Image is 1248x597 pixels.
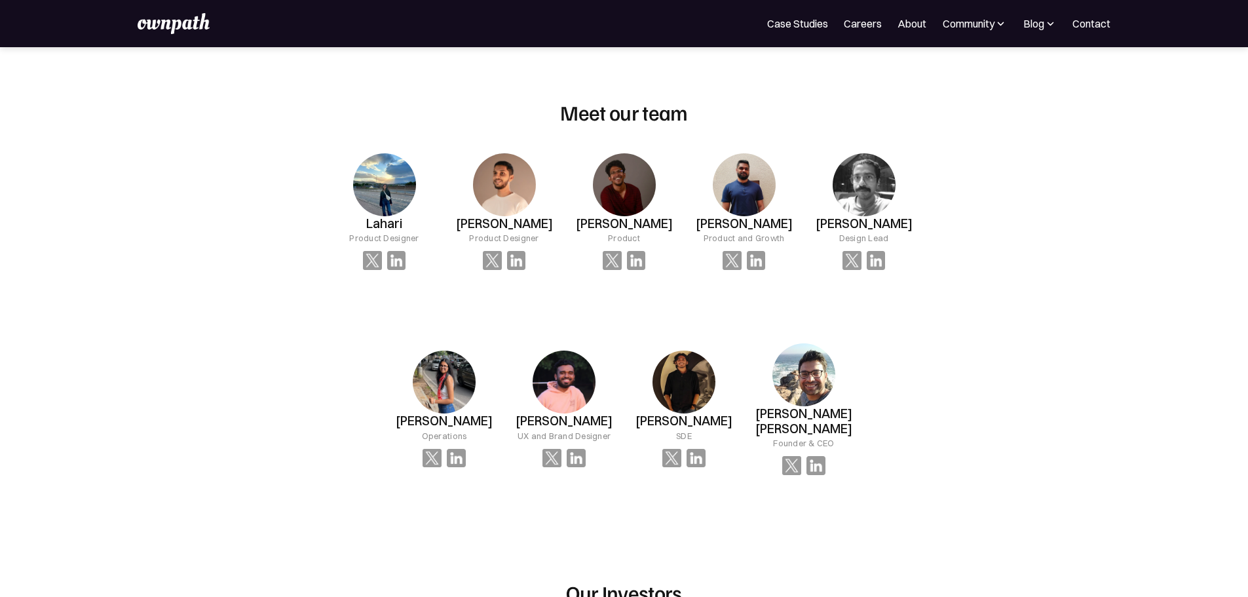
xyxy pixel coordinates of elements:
[1023,16,1044,31] div: Blog
[839,231,889,244] div: Design Lead
[608,231,640,244] div: Product
[469,231,539,244] div: Product Designer
[844,16,882,31] a: Careers
[456,216,553,231] h3: [PERSON_NAME]
[898,16,926,31] a: About
[635,414,732,429] h3: [PERSON_NAME]
[349,231,419,244] div: Product Designer
[676,429,692,442] div: SDE
[1072,16,1110,31] a: Contact
[396,414,493,429] h3: [PERSON_NAME]
[704,231,785,244] div: Product and Growth
[744,406,864,436] h3: [PERSON_NAME] [PERSON_NAME]
[943,16,994,31] div: Community
[366,216,402,231] h3: Lahari
[560,100,688,125] h2: Meet our team
[518,429,611,442] div: UX and Brand Designer
[773,436,834,450] div: Founder & CEO
[942,16,1007,31] div: Community
[816,216,913,231] h3: [PERSON_NAME]
[1023,16,1057,31] div: Blog
[767,16,828,31] a: Case Studies
[516,414,613,429] h3: [PERSON_NAME]
[576,216,673,231] h3: [PERSON_NAME]
[422,429,467,442] div: Operations
[696,216,793,231] h3: [PERSON_NAME]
